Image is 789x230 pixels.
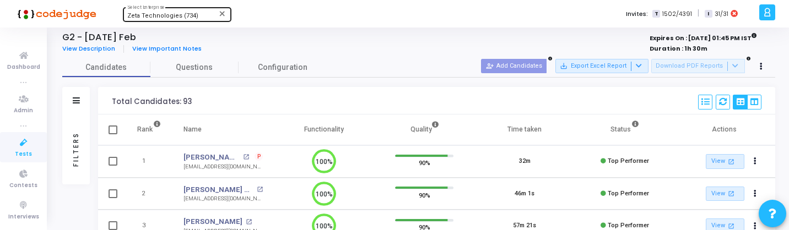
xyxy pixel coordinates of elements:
button: Export Excel Report [555,59,649,73]
strong: Expires On : [DATE] 01:45 PM IST [650,31,757,43]
span: Dashboard [7,63,40,72]
a: View Important Notes [124,45,210,52]
div: Name [183,123,202,135]
mat-icon: open_in_new [727,157,736,166]
button: Actions [748,154,763,169]
div: View Options [733,95,761,109]
mat-icon: open_in_new [727,189,736,198]
a: [PERSON_NAME] Priya [183,184,254,195]
span: P [257,152,261,161]
div: Time taken [507,123,542,135]
a: [PERSON_NAME] [PERSON_NAME] [183,152,240,163]
div: 32m [519,157,531,166]
mat-icon: open_in_new [257,187,263,193]
strong: Duration : 1h 30m [650,44,707,53]
span: Admin [14,106,33,116]
span: Top Performer [608,190,649,197]
span: Top Performer [608,222,649,229]
a: View [706,187,744,201]
th: Functionality [274,114,374,145]
span: 90% [419,189,430,200]
div: [EMAIL_ADDRESS][DOMAIN_NAME] [183,163,263,171]
span: Configuration [258,62,307,73]
a: View [706,154,744,169]
span: Questions [150,62,239,73]
span: 90% [419,157,430,168]
label: Invites: [626,9,648,19]
span: Tests [15,150,32,159]
span: Contests [9,181,37,190]
mat-icon: open_in_new [246,219,252,225]
span: T [652,10,660,18]
span: Candidates [62,62,150,73]
mat-icon: open_in_new [243,154,249,160]
div: 46m 1s [515,189,534,199]
th: Quality [374,114,474,145]
span: Interviews [8,212,39,222]
button: Actions [748,186,763,201]
div: [EMAIL_ADDRESS][DOMAIN_NAME] [183,195,263,203]
td: 1 [126,145,172,178]
mat-icon: save_alt [560,62,568,70]
a: [PERSON_NAME] [183,216,242,227]
button: Add Candidates [481,59,547,73]
span: View Important Notes [132,44,202,53]
span: 1502/4391 [662,9,692,19]
span: 31/31 [715,9,728,19]
div: Filters [71,89,81,210]
span: View Description [62,44,115,53]
div: Total Candidates: 93 [112,97,192,106]
td: 2 [126,178,172,210]
span: I [705,10,712,18]
mat-icon: Clear [218,9,227,18]
button: Download PDF Reports [651,59,745,73]
img: logo [14,3,96,25]
span: Top Performer [608,157,649,165]
mat-icon: person_add_alt [486,62,494,70]
span: | [698,8,699,19]
a: View Description [62,45,124,52]
h4: G2 - [DATE] Feb [62,32,136,43]
th: Actions [675,114,775,145]
th: Rank [126,114,172,145]
span: Zeta Technologies (734) [127,12,198,19]
th: Status [575,114,675,145]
